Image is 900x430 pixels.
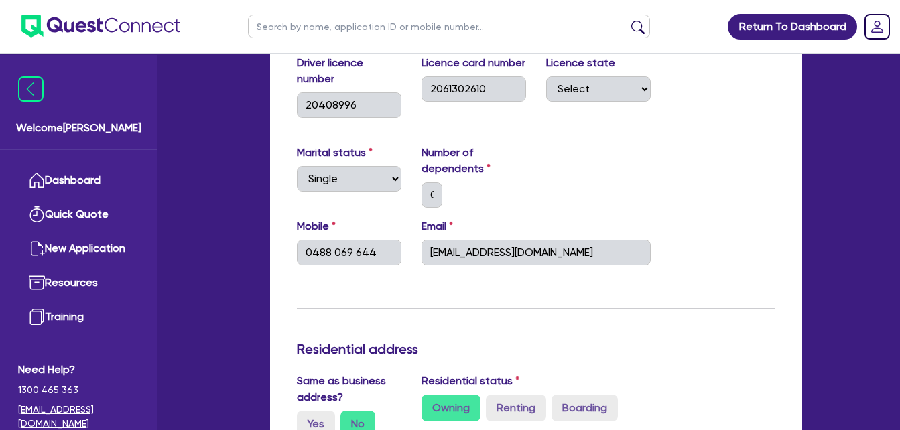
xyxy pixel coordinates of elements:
img: training [29,309,45,325]
label: Renting [486,395,546,421]
img: quest-connect-logo-blue [21,15,180,38]
label: Licence state [546,55,615,71]
label: Boarding [552,395,618,421]
h3: Residential address [297,341,775,357]
label: Driver licence number [297,55,401,87]
img: icon-menu-close [18,76,44,102]
label: Mobile [297,218,336,234]
label: Same as business address? [297,373,401,405]
a: Return To Dashboard [728,14,857,40]
label: Email [422,218,453,234]
span: Need Help? [18,362,139,378]
label: Licence card number [422,55,525,71]
a: Dropdown toggle [860,9,895,44]
img: resources [29,275,45,291]
a: Resources [18,266,139,300]
a: Training [18,300,139,334]
a: Quick Quote [18,198,139,232]
label: Marital status [297,145,373,161]
label: Residential status [422,373,519,389]
a: Dashboard [18,163,139,198]
a: New Application [18,232,139,266]
input: Search by name, application ID or mobile number... [248,15,650,38]
span: Welcome [PERSON_NAME] [16,120,141,136]
img: new-application [29,240,45,257]
img: quick-quote [29,206,45,222]
label: Number of dependents [422,145,526,177]
label: Owning [422,395,480,421]
span: 1300 465 363 [18,383,139,397]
